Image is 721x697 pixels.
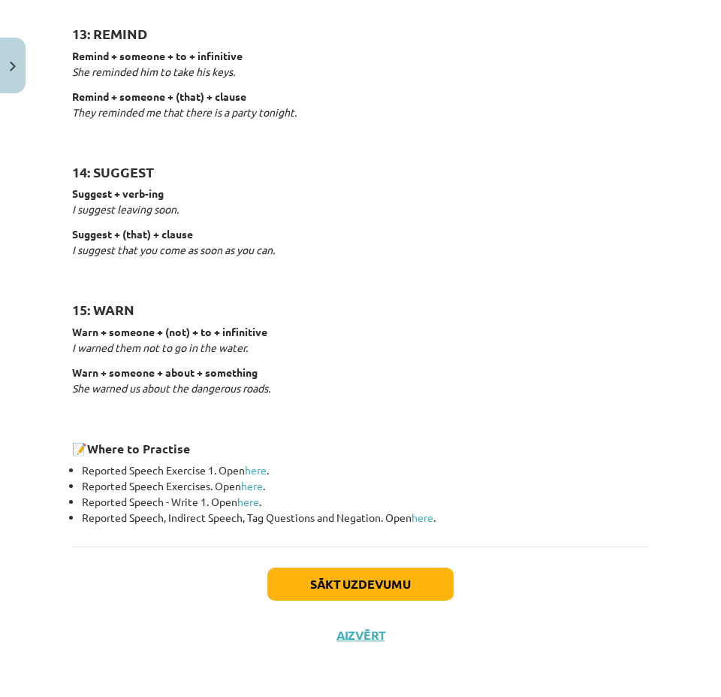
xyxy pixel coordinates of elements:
strong: Where to Practise [87,441,190,456]
h3: 📝 [72,430,649,458]
strong: 14: SUGGEST [72,163,154,180]
em: I warned them not to go in the water. [72,341,248,354]
strong: Warn + someone + (not) + to + infinitive [72,325,267,338]
strong: Remind + someone + (that) + clause [72,89,246,103]
strong: Suggest + verb-ing [72,186,164,200]
a: here [412,511,433,524]
img: icon-close-lesson-0947bae3869378f0d4975bcd49f059093ad1ed9edebbc8119c70593378902aed.svg [10,62,16,71]
button: Sākt uzdevumu [267,568,454,601]
em: I suggest that you come as soon as you can. [72,243,275,256]
a: here [245,463,267,477]
strong: Remind + someone + to + infinitive [72,49,243,62]
strong: 15: WARN [72,301,134,318]
em: I suggest leaving soon. [72,202,179,216]
li: Reported Speech Exercises. Open . [82,478,649,494]
li: Reported Speech, Indirect Speech, Tag Questions and Negation. Open . [82,510,649,526]
strong: Warn + someone + about + something [72,365,258,379]
a: here [241,479,263,492]
strong: 13: REMIND [72,25,147,42]
strong: Suggest + (that) + clause [72,227,193,241]
em: They reminded me that there is a party tonight. [72,105,297,119]
button: Aizvērt [332,628,389,643]
li: Reported Speech Exercise 1. Open . [82,462,649,478]
em: She warned us about the dangerous roads. [72,381,270,395]
a: here [237,495,259,508]
li: Reported Speech - Write 1. Open . [82,494,649,510]
em: She reminded him to take his keys. [72,65,235,78]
